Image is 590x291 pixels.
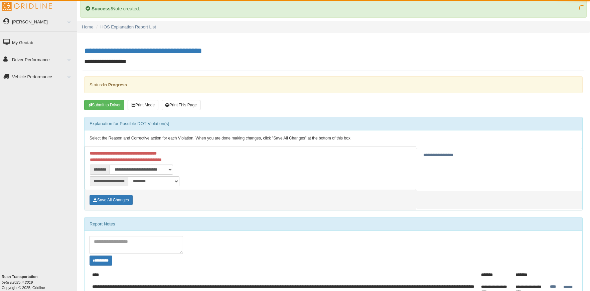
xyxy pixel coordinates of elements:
[82,24,94,29] a: Home
[84,76,583,93] div: Status:
[103,82,127,87] strong: In Progress
[2,275,38,279] b: Ruan Transportation
[90,256,112,266] button: Change Filter Options
[128,100,158,110] button: Print Mode
[162,100,200,110] button: Print This Page
[90,195,133,205] button: Save
[85,130,582,147] div: Select the Reason and Corrective action for each Violation. When you are done making changes, cli...
[2,274,77,290] div: Copyright © 2025, Gridline
[2,2,52,11] img: Gridline
[85,217,582,231] div: Report Notes
[85,117,582,130] div: Explanation for Possible DOT Violation(s)
[101,24,156,29] a: HOS Explanation Report List
[2,280,33,284] i: beta v.2025.4.2019
[92,6,112,11] b: Success!
[84,100,124,110] button: Submit To Driver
